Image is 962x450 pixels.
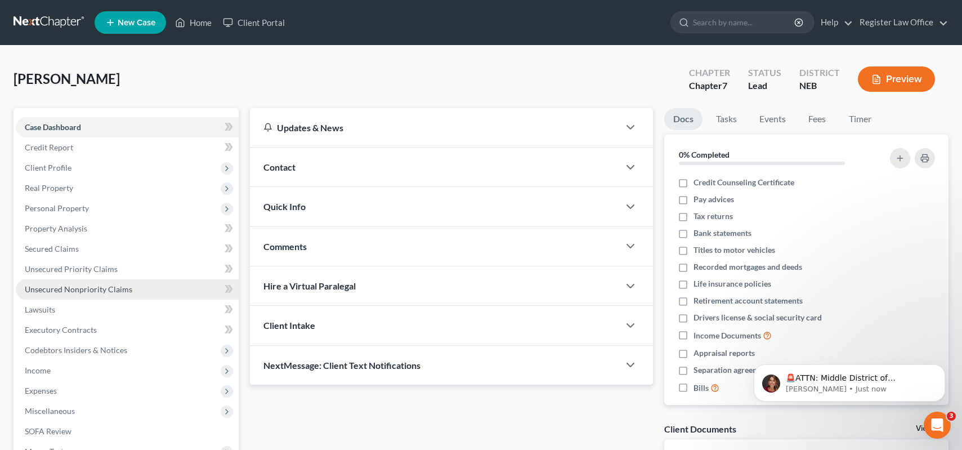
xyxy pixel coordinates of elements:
[854,12,948,33] a: Register Law Office
[693,244,775,256] span: Titles to motor vehicles
[16,320,239,340] a: Executory Contracts
[693,382,709,394] span: Bills
[693,12,796,33] input: Search by name...
[25,244,79,253] span: Secured Claims
[689,66,730,79] div: Chapter
[693,364,853,376] span: Separation agreements or decrees of divorces
[263,320,315,331] span: Client Intake
[25,163,71,172] span: Client Profile
[263,280,356,291] span: Hire a Virtual Paralegal
[947,412,956,421] span: 3
[679,150,730,159] strong: 0% Completed
[263,360,420,371] span: NextMessage: Client Text Notifications
[799,79,840,92] div: NEB
[664,108,703,130] a: Docs
[693,228,751,239] span: Bank statements
[16,300,239,320] a: Lawsuits
[693,295,803,306] span: Retirement account statements
[16,219,239,239] a: Property Analysis
[748,66,781,79] div: Status
[263,162,296,172] span: Contact
[858,66,935,92] button: Preview
[25,406,75,416] span: Miscellaneous
[25,345,127,355] span: Codebtors Insiders & Notices
[693,211,733,222] span: Tax returns
[14,70,120,87] span: [PERSON_NAME]
[924,412,951,439] iframe: Intercom live chat
[16,137,239,158] a: Credit Report
[693,194,734,205] span: Pay advices
[693,261,802,273] span: Recorded mortgages and deeds
[25,203,89,213] span: Personal Property
[916,425,944,433] a: View All
[25,366,51,375] span: Income
[16,259,239,279] a: Unsecured Priority Claims
[748,79,781,92] div: Lead
[693,312,822,323] span: Drivers license & social security card
[689,79,730,92] div: Chapter
[263,241,307,252] span: Comments
[118,19,155,27] span: New Case
[25,224,87,233] span: Property Analysis
[707,108,746,130] a: Tasks
[750,108,795,130] a: Events
[840,108,880,130] a: Timer
[217,12,290,33] a: Client Portal
[263,201,306,212] span: Quick Info
[25,305,55,314] span: Lawsuits
[25,284,132,294] span: Unsecured Nonpriority Claims
[263,122,605,133] div: Updates & News
[169,12,217,33] a: Home
[25,386,57,395] span: Expenses
[25,122,81,132] span: Case Dashboard
[25,426,71,436] span: SOFA Review
[799,66,840,79] div: District
[25,264,118,274] span: Unsecured Priority Claims
[693,330,761,341] span: Income Documents
[664,423,736,435] div: Client Documents
[815,12,853,33] a: Help
[693,177,794,188] span: Credit Counseling Certificate
[693,278,771,289] span: Life insurance policies
[737,341,962,420] iframe: Intercom notifications message
[16,421,239,442] a: SOFA Review
[16,117,239,137] a: Case Dashboard
[722,80,727,91] span: 7
[693,347,755,359] span: Appraisal reports
[25,142,73,152] span: Credit Report
[25,325,97,335] span: Executory Contracts
[16,239,239,259] a: Secured Claims
[799,108,835,130] a: Fees
[16,279,239,300] a: Unsecured Nonpriority Claims
[25,183,73,193] span: Real Property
